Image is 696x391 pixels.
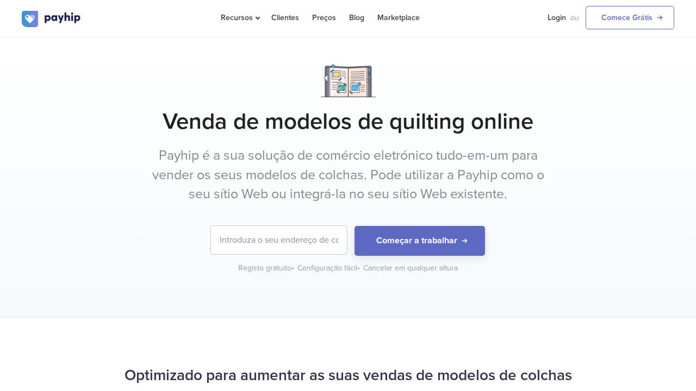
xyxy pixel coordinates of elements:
[291,263,294,273] span: •
[357,263,360,273] span: •
[22,361,674,390] h2: Optimizado para aumentar as suas vendas de modelos de colchas
[211,226,347,254] input: Introduza o seu endereço de correio eletrónico
[355,226,485,256] button: Começar a trabalhar
[144,146,552,204] p: Payhip é a sua solução de comércio eletrónico tudo-em-um para vender os seus modelos de colchas. ...
[238,263,295,274] div: Registo gratuito
[321,65,376,97] img: Notebook.png
[363,263,458,274] div: Cancelar em qualquer altura
[22,11,82,27] img: logo.svg
[586,6,674,29] a: Comece Grátis
[297,263,361,274] div: Configuração fácil
[22,108,674,135] h1: Venda de modelos de quilting online
[221,13,258,22] span: Recursos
